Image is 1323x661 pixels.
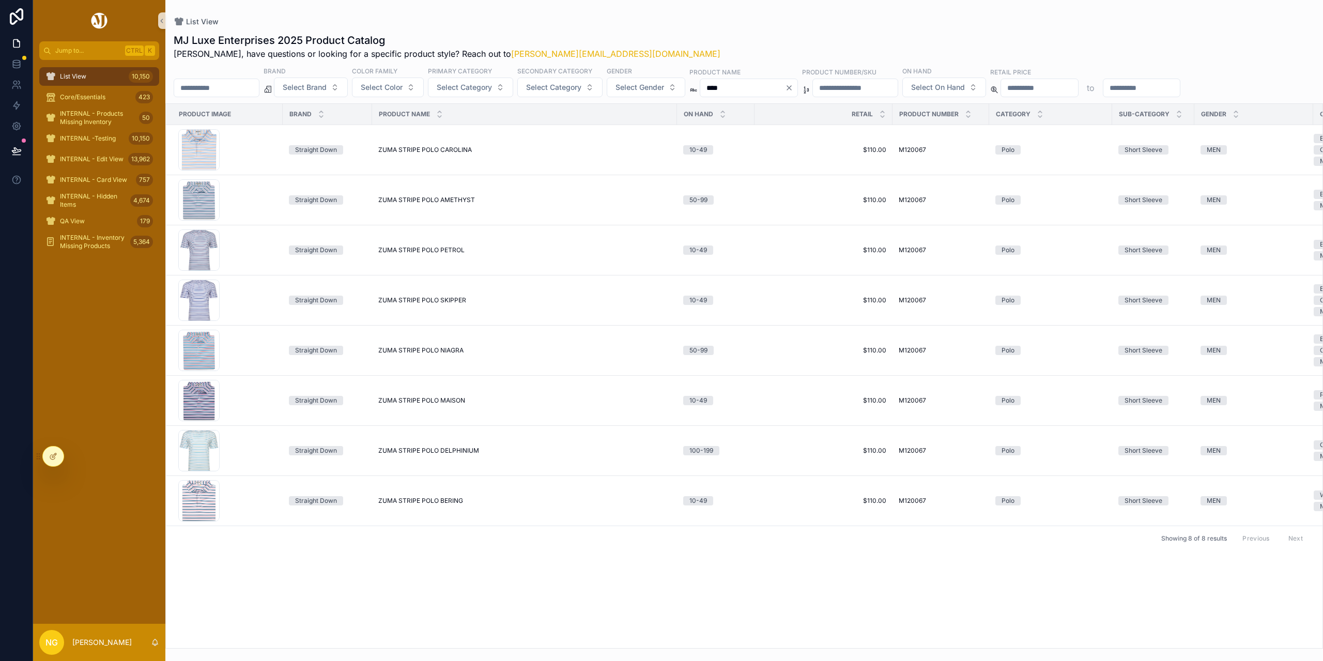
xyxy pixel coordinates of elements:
[689,145,707,155] div: 10-49
[72,637,132,648] p: [PERSON_NAME]
[1125,396,1162,405] div: Short Sleeve
[378,146,472,154] span: ZUMA STRIPE POLO CAROLINA
[39,171,159,189] a: INTERNAL - Card View757
[899,146,926,154] span: M120067
[55,47,121,55] span: Jump to...
[289,110,312,118] span: Brand
[899,246,983,254] a: M120067
[295,346,337,355] div: Straight Down
[378,497,463,505] span: ZUMA STRIPE POLO BERING
[295,245,337,255] div: Straight Down
[689,446,713,455] div: 100-199
[39,150,159,168] a: INTERNAL - Edit View13,962
[295,396,337,405] div: Straight Down
[1201,245,1307,255] a: MEN
[1002,446,1014,455] div: Polo
[911,82,965,93] span: Select On Hand
[378,196,671,204] a: ZUMA STRIPE POLO AMETHYST
[289,396,366,405] a: Straight Down
[995,496,1106,505] a: Polo
[899,146,983,154] a: M120067
[1118,446,1188,455] a: Short Sleeve
[378,246,465,254] span: ZUMA STRIPE POLO PETROL
[761,497,886,505] a: $110.00
[60,110,135,126] span: INTERNAL - Products Missing Inventory
[995,296,1106,305] a: Polo
[295,446,337,455] div: Straight Down
[129,70,153,83] div: 10,150
[378,497,671,505] a: ZUMA STRIPE POLO BERING
[1207,296,1221,305] div: MEN
[1002,145,1014,155] div: Polo
[128,153,153,165] div: 13,962
[1201,296,1307,305] a: MEN
[683,296,748,305] a: 10-49
[761,447,886,455] span: $110.00
[378,447,671,455] a: ZUMA STRIPE POLO DELPHINIUM
[378,346,671,355] a: ZUMA STRIPE POLO NIAGRA
[899,110,959,118] span: Product Number
[174,33,720,48] h1: MJ Luxe Enterprises 2025 Product Catalog
[1125,446,1162,455] div: Short Sleeve
[289,446,366,455] a: Straight Down
[761,196,886,204] span: $110.00
[761,146,886,154] a: $110.00
[683,195,748,205] a: 50-99
[39,67,159,86] a: List View10,150
[1201,110,1226,118] span: Gender
[379,110,430,118] span: Product Name
[1118,245,1188,255] a: Short Sleeve
[60,234,126,250] span: INTERNAL - Inventory Missing Products
[689,245,707,255] div: 10-49
[174,17,219,27] a: List View
[852,110,873,118] span: Retail
[526,82,581,93] span: Select Category
[1002,245,1014,255] div: Polo
[428,78,513,97] button: Select Button
[1201,446,1307,455] a: MEN
[378,396,671,405] a: ZUMA STRIPE POLO MAISON
[378,196,475,204] span: ZUMA STRIPE POLO AMETHYST
[995,145,1106,155] a: Polo
[146,47,154,55] span: K
[1125,195,1162,205] div: Short Sleeve
[289,496,366,505] a: Straight Down
[125,45,144,56] span: Ctrl
[995,245,1106,255] a: Polo
[136,174,153,186] div: 757
[1207,396,1221,405] div: MEN
[899,346,983,355] a: M120067
[1125,496,1162,505] div: Short Sleeve
[60,192,126,209] span: INTERNAL - Hidden Items
[1161,534,1227,543] span: Showing 8 of 8 results
[39,212,159,230] a: QA View179
[39,109,159,127] a: INTERNAL - Products Missing Inventory50
[352,78,424,97] button: Select Button
[186,17,219,27] span: List View
[684,110,713,118] span: On Hand
[761,396,886,405] a: $110.00
[39,129,159,148] a: INTERNAL -Testing10,150
[1201,145,1307,155] a: MEN
[689,346,707,355] div: 50-99
[264,66,286,75] label: Brand
[902,66,932,75] label: On Hand
[1002,296,1014,305] div: Polo
[1207,245,1221,255] div: MEN
[274,78,348,97] button: Select Button
[1201,496,1307,505] a: MEN
[899,447,983,455] a: M120067
[683,145,748,155] a: 10-49
[899,246,926,254] span: M120067
[616,82,664,93] span: Select Gender
[689,195,707,205] div: 50-99
[60,176,127,184] span: INTERNAL - Card View
[437,82,492,93] span: Select Category
[39,233,159,251] a: INTERNAL - Inventory Missing Products5,364
[683,496,748,505] a: 10-49
[899,497,926,505] span: M120067
[899,196,926,204] span: M120067
[378,146,671,154] a: ZUMA STRIPE POLO CAROLINA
